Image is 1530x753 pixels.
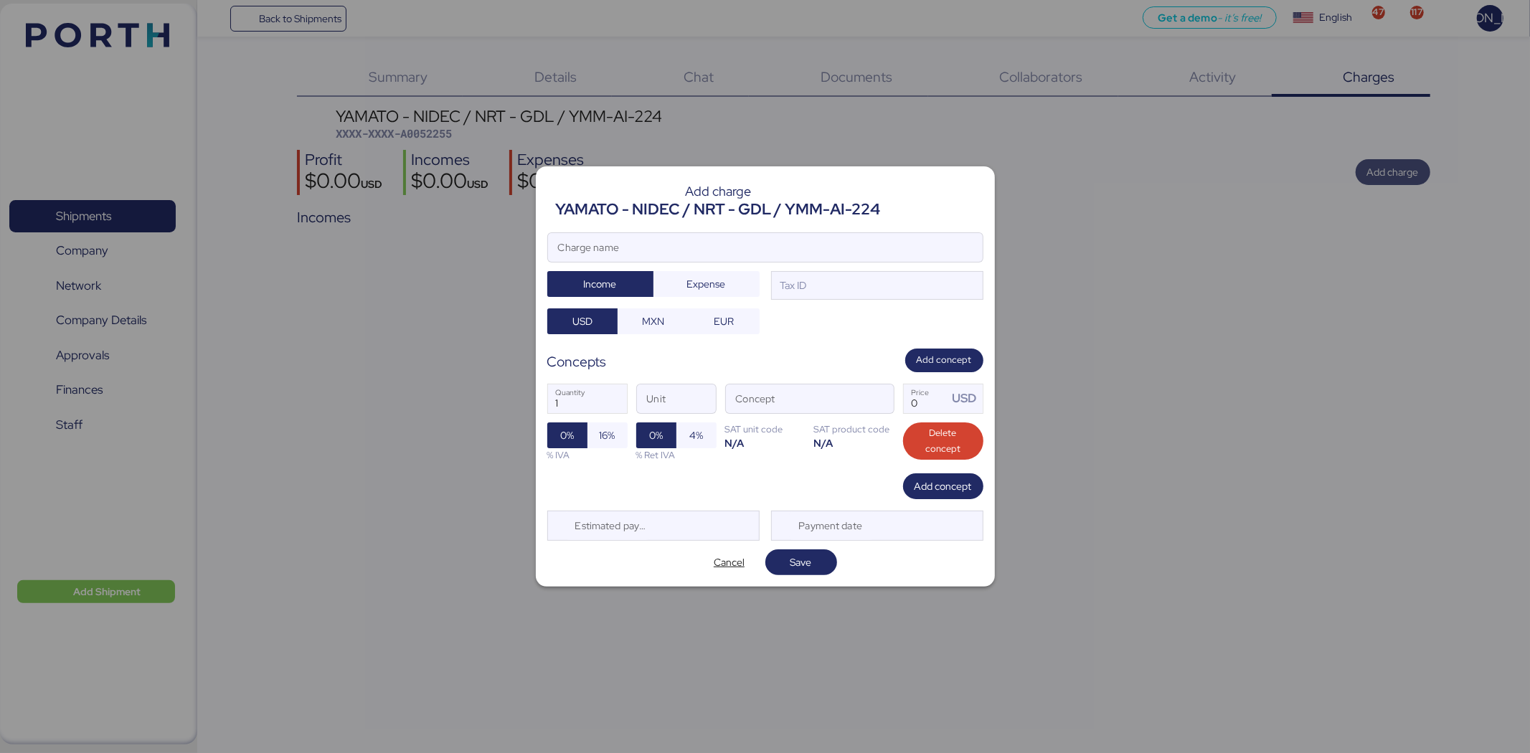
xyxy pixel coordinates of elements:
[915,478,972,495] span: Add concept
[556,198,881,221] div: YAMATO - NIDEC / NRT - GDL / YMM-AI-224
[725,422,806,436] div: SAT unit code
[714,313,734,330] span: EUR
[547,351,607,372] div: Concepts
[548,233,983,262] input: Charge name
[584,275,617,293] span: Income
[687,275,726,293] span: Expense
[636,422,676,448] button: 0%
[587,422,628,448] button: 16%
[714,554,745,571] span: Cancel
[915,425,972,457] span: Delete concept
[572,313,592,330] span: USD
[547,271,653,297] button: Income
[637,384,716,413] input: Unit
[903,422,983,460] button: Delete concept
[676,422,717,448] button: 4%
[903,473,983,499] button: Add concept
[560,427,574,444] span: 0%
[548,384,627,413] input: Quantity
[790,554,812,571] span: Save
[547,308,618,334] button: USD
[917,352,972,368] span: Add concept
[904,384,948,413] input: Price
[618,308,689,334] button: MXN
[694,549,765,575] button: Cancel
[547,422,587,448] button: 0%
[649,427,663,444] span: 0%
[636,448,717,462] div: % Ret IVA
[905,349,983,372] button: Add concept
[864,387,894,417] button: ConceptConcept
[547,448,628,462] div: % IVA
[814,436,894,450] div: N/A
[778,278,807,293] div: Tax ID
[600,427,615,444] span: 16%
[814,422,894,436] div: SAT product code
[725,436,806,450] div: N/A
[556,185,881,198] div: Add charge
[642,313,664,330] span: MXN
[952,389,982,407] div: USD
[689,308,760,334] button: EUR
[765,549,837,575] button: Save
[689,427,703,444] span: 4%
[726,384,859,413] input: Concept
[653,271,760,297] button: Expense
